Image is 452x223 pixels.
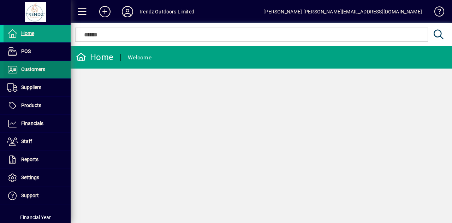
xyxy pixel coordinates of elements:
a: Customers [4,61,71,78]
span: Customers [21,66,45,72]
div: Trendz Outdoors Limited [139,6,194,17]
div: Welcome [128,52,151,63]
span: Financial Year [20,215,51,220]
a: Settings [4,169,71,187]
span: Home [21,30,34,36]
a: Knowledge Base [429,1,443,24]
span: Staff [21,139,32,144]
span: POS [21,48,31,54]
span: Support [21,193,39,198]
a: Staff [4,133,71,151]
button: Profile [116,5,139,18]
a: Financials [4,115,71,133]
div: [PERSON_NAME] [PERSON_NAME][EMAIL_ADDRESS][DOMAIN_NAME] [263,6,422,17]
a: POS [4,43,71,60]
a: Reports [4,151,71,169]
span: Settings [21,175,39,180]
span: Financials [21,121,43,126]
a: Products [4,97,71,115]
a: Support [4,187,71,205]
span: Suppliers [21,84,41,90]
span: Products [21,102,41,108]
button: Add [94,5,116,18]
a: Suppliers [4,79,71,96]
div: Home [76,52,113,63]
span: Reports [21,157,38,162]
